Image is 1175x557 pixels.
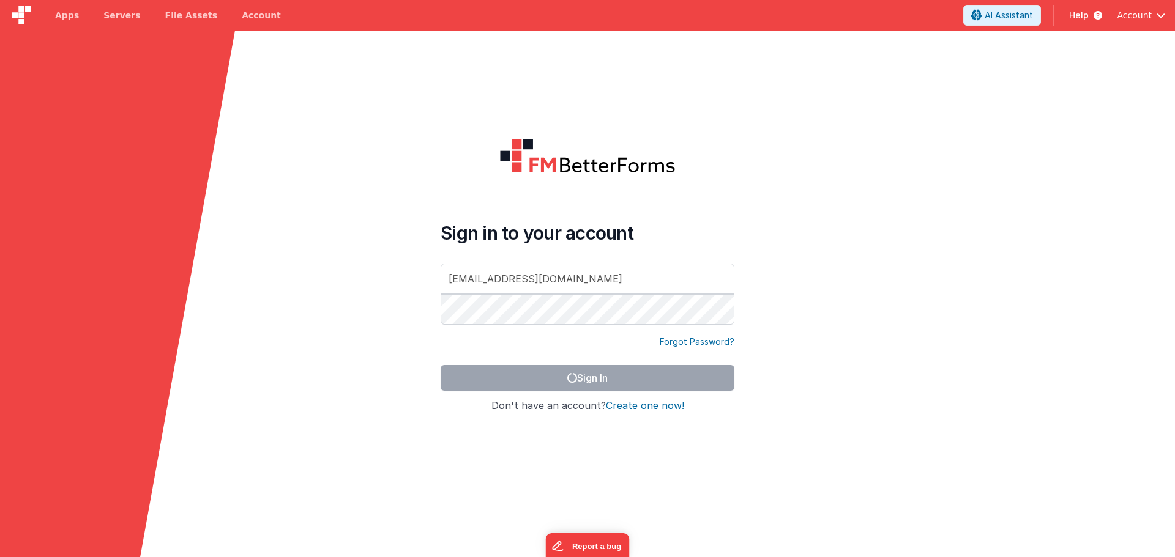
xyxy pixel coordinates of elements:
[1117,9,1152,21] span: Account
[55,9,79,21] span: Apps
[441,400,734,411] h4: Don't have an account?
[165,9,218,21] span: File Assets
[441,365,734,391] button: Sign In
[963,5,1041,26] button: AI Assistant
[985,9,1033,21] span: AI Assistant
[103,9,140,21] span: Servers
[606,400,684,411] button: Create one now!
[1117,9,1165,21] button: Account
[1069,9,1089,21] span: Help
[441,222,734,244] h4: Sign in to your account
[660,336,734,348] a: Forgot Password?
[441,264,734,294] input: Email Address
